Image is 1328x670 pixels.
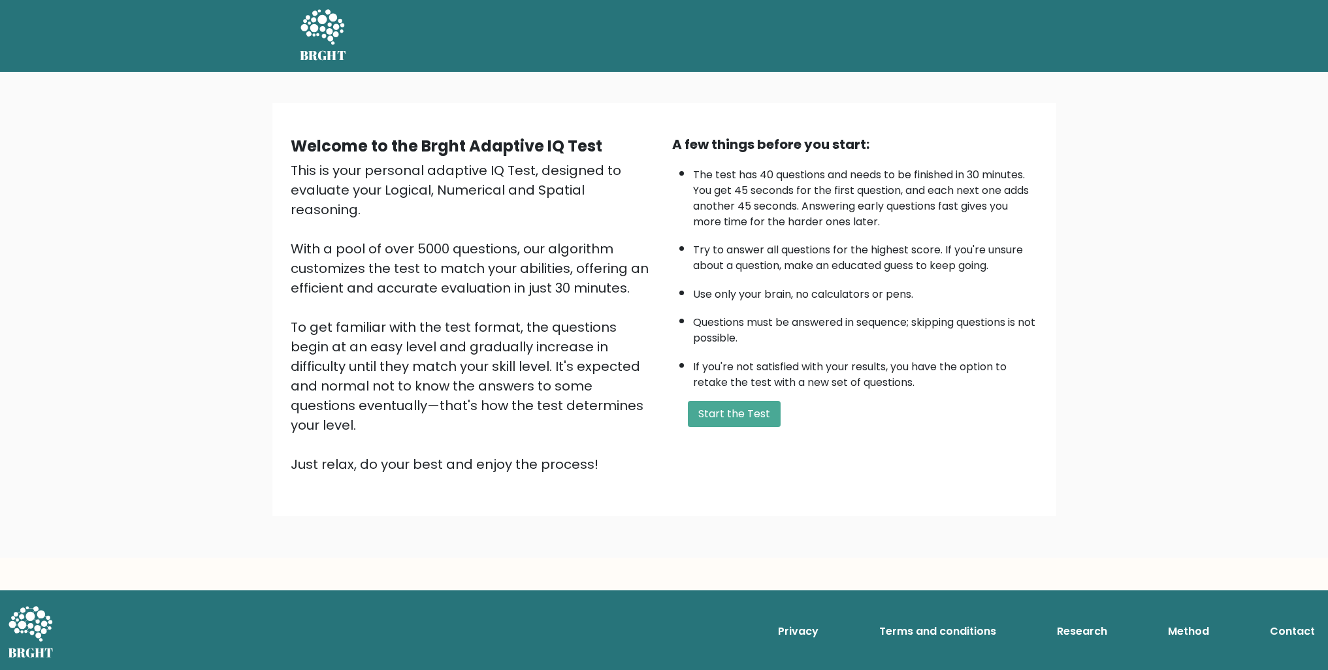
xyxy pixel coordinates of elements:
h5: BRGHT [300,48,347,63]
a: Research [1052,618,1112,645]
div: A few things before you start: [672,135,1038,154]
li: The test has 40 questions and needs to be finished in 30 minutes. You get 45 seconds for the firs... [693,161,1038,230]
a: Method [1163,618,1214,645]
li: Use only your brain, no calculators or pens. [693,280,1038,302]
a: Terms and conditions [874,618,1001,645]
button: Start the Test [688,401,781,427]
li: Try to answer all questions for the highest score. If you're unsure about a question, make an edu... [693,236,1038,274]
a: Privacy [773,618,824,645]
li: If you're not satisfied with your results, you have the option to retake the test with a new set ... [693,353,1038,391]
a: Contact [1265,618,1320,645]
a: BRGHT [300,5,347,67]
div: This is your personal adaptive IQ Test, designed to evaluate your Logical, Numerical and Spatial ... [291,161,656,474]
b: Welcome to the Brght Adaptive IQ Test [291,135,602,157]
li: Questions must be answered in sequence; skipping questions is not possible. [693,308,1038,346]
